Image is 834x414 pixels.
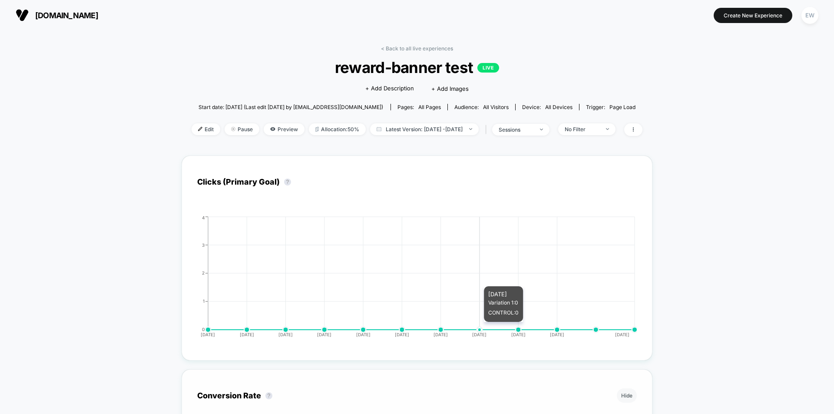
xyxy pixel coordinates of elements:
[609,104,635,110] span: Page Load
[615,332,629,337] tspan: [DATE]
[545,104,573,110] span: all devices
[231,127,235,131] img: end
[202,270,205,275] tspan: 2
[240,332,254,337] tspan: [DATE]
[714,8,792,23] button: Create New Experience
[483,104,509,110] span: All Visitors
[16,9,29,22] img: Visually logo
[203,298,205,304] tspan: 1
[189,215,628,345] div: CLICKS
[35,11,98,20] span: [DOMAIN_NAME]
[197,391,277,400] div: Conversion Rate
[801,7,818,24] div: EW
[617,388,637,403] button: Hide
[477,63,499,73] p: LIVE
[356,332,371,337] tspan: [DATE]
[483,123,492,136] span: |
[540,129,543,130] img: end
[550,332,564,337] tspan: [DATE]
[317,332,331,337] tspan: [DATE]
[418,104,441,110] span: all pages
[365,84,414,93] span: + Add Description
[13,8,101,22] button: [DOMAIN_NAME]
[202,327,205,332] tspan: 0
[469,128,472,130] img: end
[606,128,609,130] img: end
[309,123,366,135] span: Allocation: 50%
[454,104,509,110] div: Audience:
[284,179,291,185] button: ?
[511,332,526,337] tspan: [DATE]
[515,104,579,110] span: Device:
[431,85,469,92] span: + Add Images
[202,242,205,247] tspan: 3
[201,332,215,337] tspan: [DATE]
[192,123,220,135] span: Edit
[197,177,295,186] div: Clicks (Primary Goal)
[198,127,202,131] img: edit
[395,332,409,337] tspan: [DATE]
[499,126,533,133] div: sessions
[472,332,486,337] tspan: [DATE]
[264,123,304,135] span: Preview
[586,104,635,110] div: Trigger:
[278,332,293,337] tspan: [DATE]
[370,123,479,135] span: Latest Version: [DATE] - [DATE]
[199,104,383,110] span: Start date: [DATE] (Last edit [DATE] by [EMAIL_ADDRESS][DOMAIN_NAME])
[377,127,381,131] img: calendar
[381,45,453,52] a: < Back to all live experiences
[397,104,441,110] div: Pages:
[434,332,448,337] tspan: [DATE]
[799,7,821,24] button: EW
[225,123,259,135] span: Pause
[565,126,599,132] div: No Filter
[315,127,319,132] img: rebalance
[202,215,205,220] tspan: 4
[214,58,620,76] span: reward-banner test
[265,392,272,399] button: ?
